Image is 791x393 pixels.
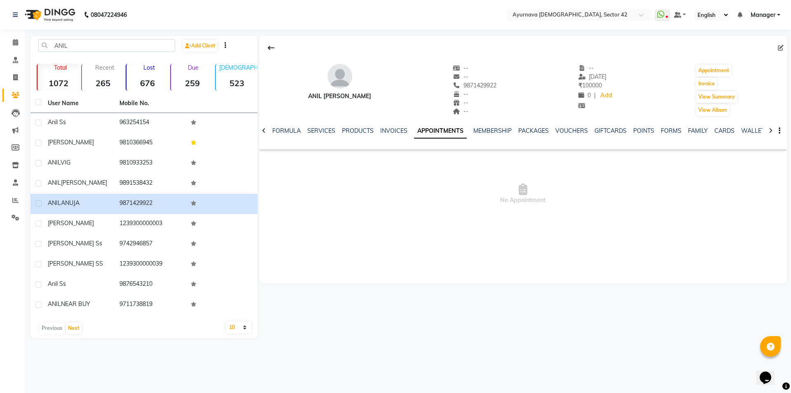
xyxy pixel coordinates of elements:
[307,127,335,134] a: SERVICES
[414,124,467,139] a: APPOINTMENTS
[48,260,103,267] span: [PERSON_NAME] SS
[518,127,549,134] a: PACKAGES
[91,3,127,26] b: 08047224946
[115,214,186,234] td: 1239300000003
[115,275,186,295] td: 9876543210
[48,199,61,207] span: ANIL
[578,92,591,99] span: 0
[696,104,729,116] button: View Album
[453,73,469,80] span: --
[41,64,80,71] p: Total
[661,127,681,134] a: FORMS
[48,240,102,247] span: [PERSON_NAME] ss
[453,99,469,106] span: --
[115,94,186,113] th: Mobile No.
[115,113,186,133] td: 963254154
[272,127,301,134] a: FORMULA
[48,118,66,126] span: anil ss
[61,179,107,186] span: [PERSON_NAME]
[115,153,186,174] td: 9810933253
[61,159,70,166] span: VIG
[21,3,77,26] img: logo
[115,133,186,153] td: 9810366945
[633,127,654,134] a: POINTS
[85,64,124,71] p: Recent
[599,90,613,101] a: Add
[328,64,352,89] img: avatar
[453,64,469,72] span: --
[555,127,588,134] a: VOUCHERS
[48,179,61,186] span: ANIL
[216,78,258,88] strong: 523
[48,139,94,146] span: [PERSON_NAME]
[714,127,735,134] a: CARDS
[48,159,61,166] span: ANIL
[115,254,186,275] td: 1239300000039
[453,90,469,98] span: --
[219,64,258,71] p: [DEMOGRAPHIC_DATA]
[130,64,168,71] p: Lost
[115,234,186,254] td: 9742946857
[751,11,775,19] span: Manager
[37,78,80,88] strong: 1072
[126,78,168,88] strong: 676
[115,194,186,214] td: 9871429922
[688,127,708,134] a: FAMILY
[38,39,175,52] input: Search by Name/Mobile/Email/Code
[453,108,469,115] span: --
[308,92,371,101] div: ANIL [PERSON_NAME]
[578,82,602,89] span: 100000
[48,280,66,287] span: anil ss
[380,127,407,134] a: INVOICES
[578,82,582,89] span: ₹
[696,65,731,76] button: Appointment
[342,127,374,134] a: PRODUCTS
[578,73,607,80] span: [DATE]
[48,219,94,227] span: [PERSON_NAME]
[61,199,80,207] span: ANUJA
[173,64,213,71] p: Due
[82,78,124,88] strong: 265
[594,91,596,100] span: |
[171,78,213,88] strong: 259
[115,295,186,315] td: 9711738819
[115,174,186,194] td: 9891538432
[183,40,218,52] a: Add Client
[594,127,627,134] a: GIFTCARDS
[66,322,82,334] button: Next
[262,40,280,56] div: Back to Client
[741,127,765,134] a: WALLET
[578,64,594,72] span: --
[259,153,787,235] span: No Appointment
[473,127,512,134] a: MEMBERSHIP
[696,91,737,103] button: View Summary
[61,300,90,308] span: NEAR BUY
[756,360,783,385] iframe: chat widget
[453,82,497,89] span: 9871429922
[48,300,61,308] span: ANIL
[696,78,717,89] button: Invoice
[43,94,115,113] th: User Name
